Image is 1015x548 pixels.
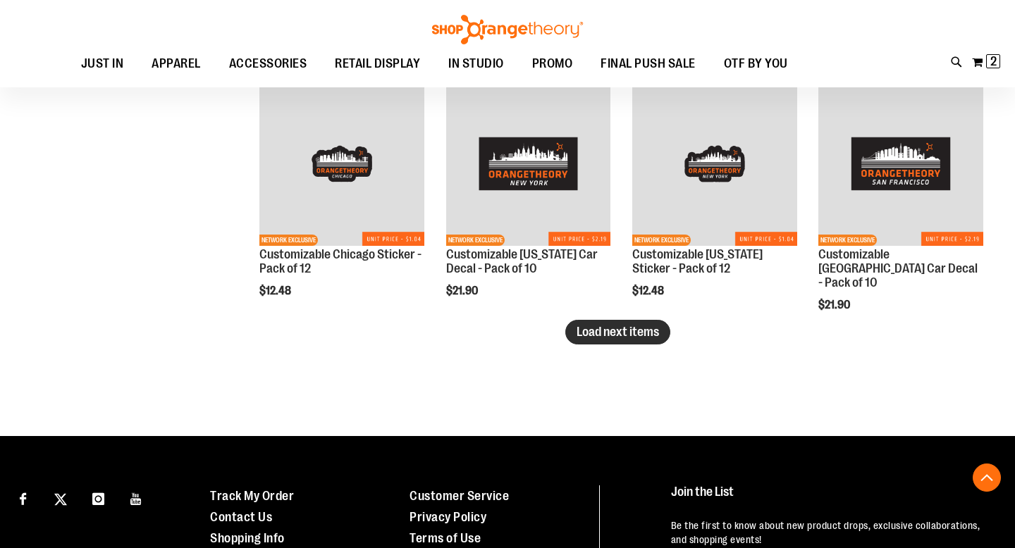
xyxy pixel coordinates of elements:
button: Load next items [565,320,670,344]
a: PROMO [518,48,587,80]
div: product [439,75,618,333]
span: $12.48 [259,285,293,297]
span: $21.90 [446,285,480,297]
div: product [252,75,431,333]
a: Visit our X page [49,485,73,510]
a: Product image for Customizable Chicago Sticker - 12 PKNETWORK EXCLUSIVE [259,82,424,249]
a: Product image for Customizable San Francisco Car Decal - 10 PKNETWORK EXCLUSIVE [818,82,983,249]
a: Visit our Instagram page [86,485,111,510]
a: Customizable [US_STATE] Sticker - Pack of 12 [632,247,763,275]
a: ACCESSORIES [215,48,321,80]
a: Customizable [US_STATE] Car Decal - Pack of 10 [446,247,598,275]
img: Product image for Customizable San Francisco Car Decal - 10 PK [818,82,983,247]
span: $12.48 [632,285,666,297]
span: NETWORK EXCLUSIVE [259,235,318,246]
img: Twitter [54,493,67,506]
a: Shopping Info [210,531,285,545]
a: RETAIL DISPLAY [321,48,434,80]
p: Be the first to know about new product drops, exclusive collaborations, and shopping events! [671,518,988,547]
a: Customizable [GEOGRAPHIC_DATA] Car Decal - Pack of 10 [818,247,978,289]
a: IN STUDIO [434,48,518,80]
span: PROMO [532,48,573,80]
img: Shop Orangetheory [430,15,585,44]
img: Product image for Customizable New York Car Decal - 10 PK [446,82,611,247]
span: OTF BY YOU [724,48,788,80]
img: Product image for Customizable Chicago Sticker - 12 PK [259,82,424,247]
span: JUST IN [81,48,124,80]
span: NETWORK EXCLUSIVE [446,235,505,246]
span: RETAIL DISPLAY [335,48,420,80]
a: Track My Order [210,489,294,503]
span: FINAL PUSH SALE [601,48,696,80]
span: IN STUDIO [448,48,504,80]
a: Visit our Facebook page [11,485,35,510]
span: NETWORK EXCLUSIVE [632,235,691,246]
h4: Join the List [671,485,988,511]
a: Customizable Chicago Sticker - Pack of 12 [259,247,422,275]
span: Load next items [577,325,659,339]
a: JUST IN [67,48,138,80]
a: Customer Service [410,489,509,503]
img: Product image for Customizable New York Sticker - 12 PK [632,82,797,247]
a: Product image for Customizable New York Sticker - 12 PKNETWORK EXCLUSIVE [632,82,797,249]
span: 2 [990,54,997,68]
span: NETWORK EXCLUSIVE [818,235,877,246]
span: APPAREL [152,48,201,80]
a: Contact Us [210,510,272,524]
a: Terms of Use [410,531,481,545]
span: $21.90 [818,299,852,311]
div: product [625,75,804,333]
div: product [811,75,990,347]
a: OTF BY YOU [710,48,802,80]
a: Product image for Customizable New York Car Decal - 10 PKNETWORK EXCLUSIVE [446,82,611,249]
a: Visit our Youtube page [124,485,149,510]
span: ACCESSORIES [229,48,307,80]
a: FINAL PUSH SALE [586,48,710,80]
button: Back To Top [973,463,1001,492]
a: Privacy Policy [410,510,486,524]
a: APPAREL [137,48,215,80]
